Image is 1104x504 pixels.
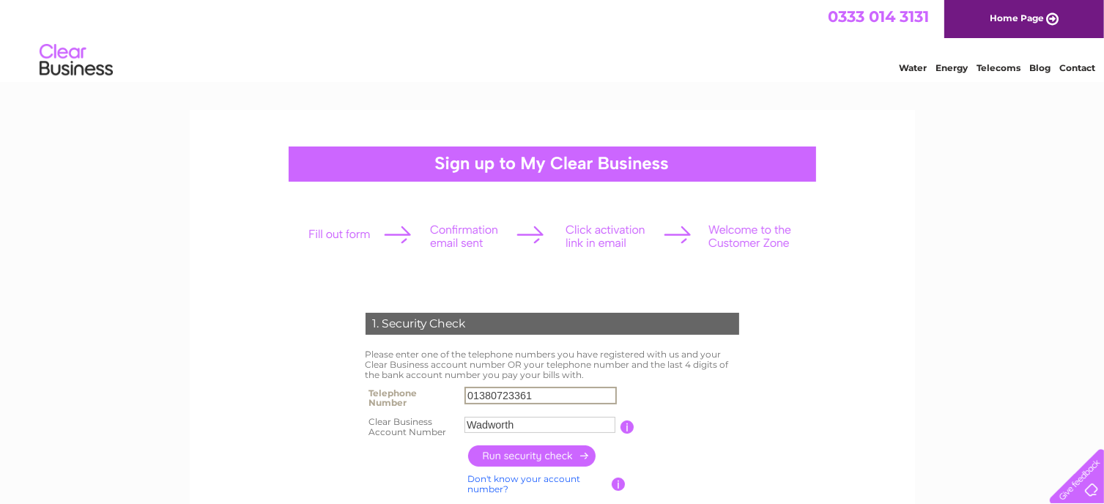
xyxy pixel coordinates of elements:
div: 1. Security Check [366,313,739,335]
img: logo.png [39,38,114,83]
a: Don't know your account number? [468,473,581,494]
th: Clear Business Account Number [362,412,462,442]
th: Telephone Number [362,383,462,412]
a: Energy [936,62,968,73]
a: Telecoms [977,62,1020,73]
a: Water [899,62,927,73]
a: Blog [1029,62,1051,73]
a: 0333 014 3131 [828,7,929,26]
td: Please enter one of the telephone numbers you have registered with us and your Clear Business acc... [362,346,743,383]
a: Contact [1059,62,1095,73]
input: Information [612,478,626,491]
div: Clear Business is a trading name of Verastar Limited (registered in [GEOGRAPHIC_DATA] No. 3667643... [207,8,899,71]
input: Information [620,420,634,434]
